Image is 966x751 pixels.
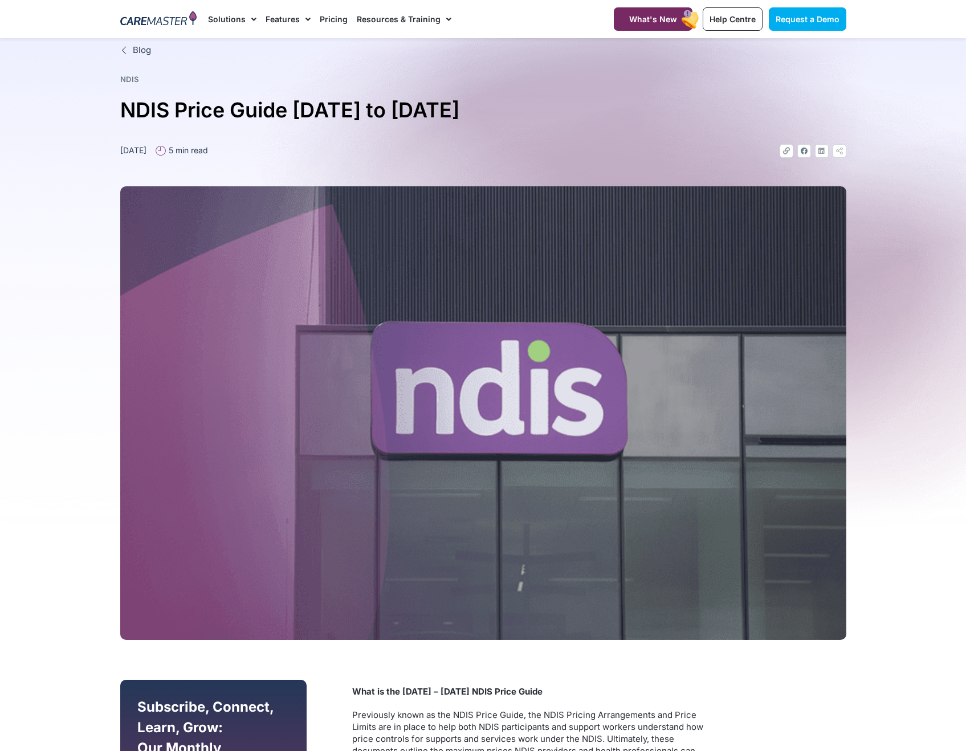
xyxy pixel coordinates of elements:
span: What is the [DATE] – [DATE] NDIS Price Guide [352,686,543,697]
img: CareMaster Logo [120,11,197,28]
a: Blog [120,44,846,57]
span: 5 min read [166,144,208,156]
a: What's New [614,7,692,31]
span: Blog [130,44,151,57]
time: [DATE] [120,145,146,155]
a: Help Centre [703,7,763,31]
a: Request a Demo [769,7,846,31]
img: ndis price guide [120,186,846,640]
h1: NDIS Price Guide [DATE] to [DATE] [120,93,846,127]
a: NDIS [120,75,139,84]
span: What's New [629,14,677,24]
span: Request a Demo [776,14,839,24]
span: Help Centre [710,14,756,24]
